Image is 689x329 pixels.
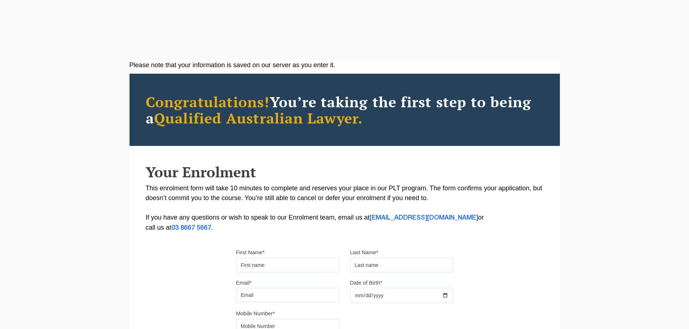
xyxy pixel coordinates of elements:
h2: Your Enrolment [146,164,544,180]
label: Email* [236,279,252,286]
label: Mobile Number* [236,310,275,317]
a: 03 8667 5667 [171,225,211,231]
input: Email [236,288,339,302]
span: Congratulations! [146,92,270,111]
label: Date of Birth* [350,279,382,286]
input: Last name [350,258,453,272]
h2: You’re taking the first step to being a [146,94,544,126]
label: Last Name* [350,249,378,256]
input: First name [236,258,339,272]
a: [EMAIL_ADDRESS][DOMAIN_NAME] [370,215,478,221]
label: First Name* [236,249,265,256]
span: Qualified Australian Lawyer. [154,108,363,127]
div: Please note that your information is saved on our server as you enter it. [129,60,560,70]
p: This enrolment form will take 10 minutes to complete and reserves your place in our PLT program. ... [146,183,544,233]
